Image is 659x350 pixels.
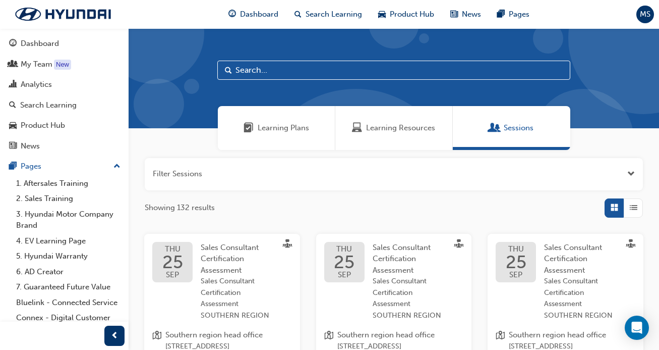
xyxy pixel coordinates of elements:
[506,245,526,253] span: THU
[4,137,125,156] a: News
[504,122,533,134] span: Sessions
[294,8,302,21] span: search-icon
[165,329,292,341] span: Southern region head office
[20,99,77,111] div: Search Learning
[4,55,125,74] a: My Team
[240,9,278,20] span: Dashboard
[625,316,649,340] div: Open Intercom Messenger
[370,4,442,25] a: car-iconProduct Hub
[335,106,453,150] a: Learning ResourcesLearning Resources
[489,4,537,25] a: pages-iconPages
[9,142,17,151] span: news-icon
[228,8,236,21] span: guage-icon
[21,79,52,90] div: Analytics
[509,329,635,341] span: Southern region head office
[21,59,52,70] div: My Team
[454,239,463,251] span: sessionType_FACE_TO_FACE-icon
[640,9,650,20] span: MS
[324,242,464,322] a: THU25SEPSales Consultant Certification AssessmentSales Consultant Certification Assessment SOUTHE...
[12,207,125,233] a: 3. Hyundai Motor Company Brand
[9,60,17,69] span: people-icon
[334,245,354,253] span: THU
[636,6,654,23] button: MS
[217,61,570,80] input: Search...
[283,239,292,251] span: sessionType_FACE_TO_FACE-icon
[12,295,125,311] a: Bluelink - Connected Service
[218,106,335,150] a: Learning PlansLearning Plans
[337,329,464,341] span: Southern region head office
[4,32,125,157] button: DashboardMy TeamAnalyticsSearch LearningProduct HubNews
[506,271,526,279] span: SEP
[5,4,121,25] img: Trak
[4,34,125,53] a: Dashboard
[12,248,125,264] a: 5. Hyundai Warranty
[4,157,125,176] button: Pages
[152,242,292,322] a: THU25SEPSales Consultant Certification AssessmentSales Consultant Certification Assessment SOUTHE...
[162,271,183,279] span: SEP
[611,202,618,214] span: Grid
[113,160,121,173] span: up-icon
[626,239,635,251] span: sessionType_FACE_TO_FACE-icon
[220,4,286,25] a: guage-iconDashboard
[9,80,17,89] span: chart-icon
[453,106,570,150] a: SessionsSessions
[544,276,619,321] span: Sales Consultant Certification Assessment SOUTHERN REGION
[4,96,125,115] a: Search Learning
[366,122,435,134] span: Learning Resources
[21,161,41,172] div: Pages
[496,242,635,322] a: THU25SEPSales Consultant Certification AssessmentSales Consultant Certification Assessment SOUTHE...
[162,253,183,271] span: 25
[162,245,183,253] span: THU
[12,176,125,191] a: 1. Aftersales Training
[12,279,125,295] a: 7. Guaranteed Future Value
[373,243,431,275] span: Sales Consultant Certification Assessment
[21,38,59,49] div: Dashboard
[54,60,71,70] div: Tooltip anchor
[4,75,125,94] a: Analytics
[12,191,125,207] a: 2. Sales Training
[12,264,125,280] a: 6. AD Creator
[442,4,489,25] a: news-iconNews
[9,101,16,110] span: search-icon
[258,122,309,134] span: Learning Plans
[201,276,276,321] span: Sales Consultant Certification Assessment SOUTHERN REGION
[306,9,362,20] span: Search Learning
[497,8,505,21] span: pages-icon
[352,122,362,134] span: Learning Resources
[630,202,637,214] span: List
[334,271,354,279] span: SEP
[390,9,434,20] span: Product Hub
[244,122,254,134] span: Learning Plans
[286,4,370,25] a: search-iconSearch Learning
[21,120,65,131] div: Product Hub
[9,121,17,130] span: car-icon
[12,310,125,337] a: Connex - Digital Customer Experience Management
[21,140,40,152] div: News
[4,116,125,135] a: Product Hub
[12,233,125,249] a: 4. EV Learning Page
[627,168,635,180] button: Open the filter
[373,276,448,321] span: Sales Consultant Certification Assessment SOUTHERN REGION
[450,8,458,21] span: news-icon
[490,122,500,134] span: Sessions
[145,202,215,214] span: Showing 132 results
[506,253,526,271] span: 25
[225,65,232,76] span: Search
[201,243,259,275] span: Sales Consultant Certification Assessment
[509,9,529,20] span: Pages
[111,330,118,342] span: prev-icon
[544,243,602,275] span: Sales Consultant Certification Assessment
[9,162,17,171] span: pages-icon
[334,253,354,271] span: 25
[9,39,17,48] span: guage-icon
[378,8,386,21] span: car-icon
[462,9,481,20] span: News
